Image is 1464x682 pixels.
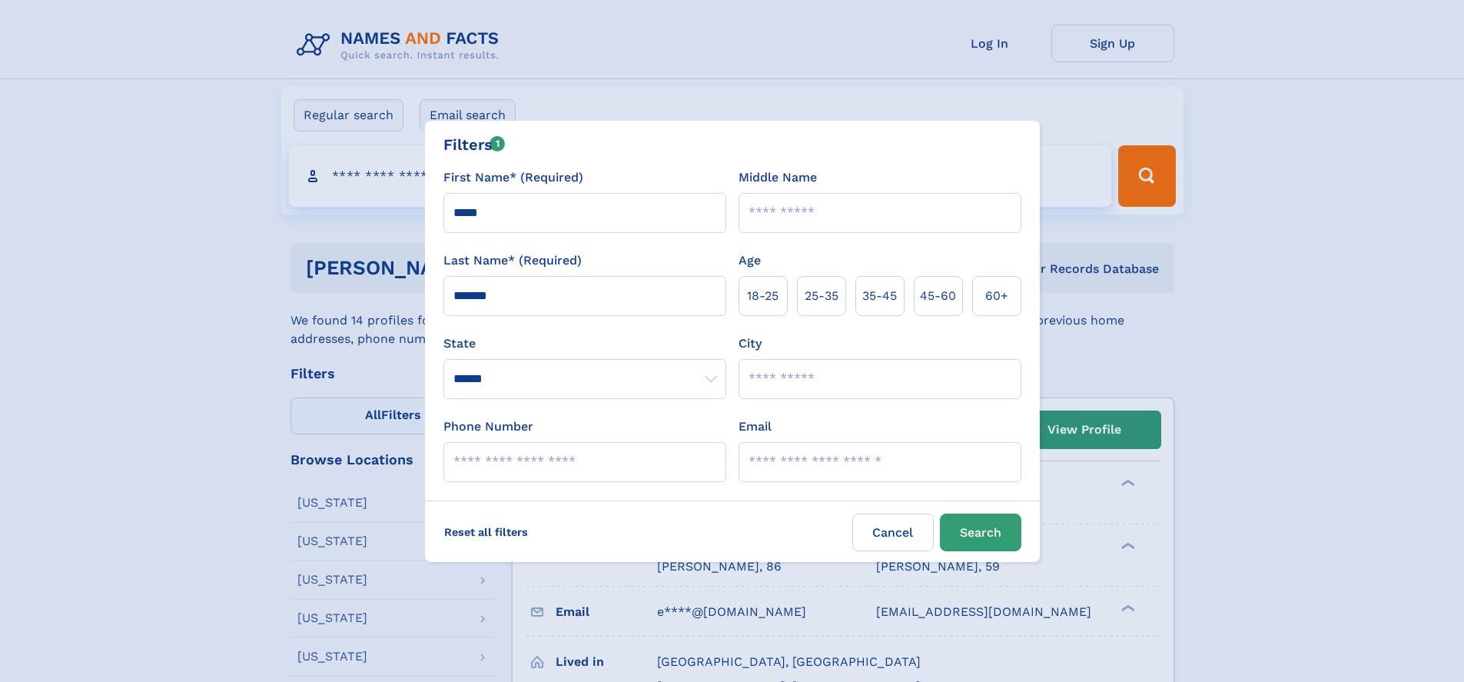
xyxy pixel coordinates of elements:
label: Middle Name [739,168,817,187]
label: City [739,334,762,353]
span: 35‑45 [862,287,897,305]
label: Phone Number [443,418,533,436]
label: State [443,334,726,353]
span: 25‑35 [805,287,838,305]
button: Search [940,514,1021,551]
span: 45‑60 [920,287,956,305]
label: First Name* (Required) [443,168,583,187]
span: 18‑25 [747,287,778,305]
span: 60+ [985,287,1008,305]
label: Age [739,251,761,270]
label: Last Name* (Required) [443,251,582,270]
label: Email [739,418,772,436]
label: Reset all filters [434,514,538,551]
div: Filters [443,133,506,156]
label: Cancel [852,514,934,551]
